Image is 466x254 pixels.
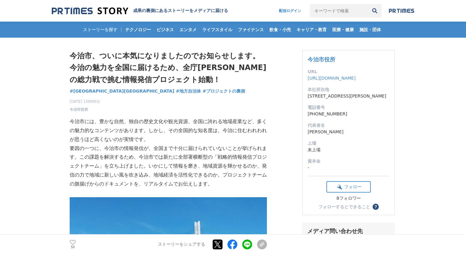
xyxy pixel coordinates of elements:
button: 検索 [368,4,382,18]
dt: 本社所在地 [308,86,390,93]
a: エンタメ [177,22,199,38]
a: #地方自治体 [176,88,201,94]
dt: 資本金 [308,158,390,164]
span: 施設・団体 [357,27,383,32]
input: キーワードで検索 [310,4,368,18]
a: テクノロジー [123,22,153,38]
a: 施設・団体 [357,22,383,38]
a: #[GEOGRAPHIC_DATA][GEOGRAPHIC_DATA] [70,88,174,94]
button: ？ [373,204,379,210]
div: フォローするとできること [318,205,370,209]
dd: [PHONE_NUMBER] [308,111,390,117]
a: 配信ログイン [273,4,307,18]
img: prtimes [389,8,414,13]
span: キャリア・教育 [294,27,329,32]
div: メディア問い合わせ先 [307,227,390,235]
a: 医療・健康 [330,22,356,38]
span: 飲食・小売 [267,27,293,32]
span: ライフスタイル [200,27,235,32]
span: テクノロジー [123,27,153,32]
p: ストーリーをシェアする [158,242,205,247]
h1: 今治市、ついに本気になりましたのでお知らせします。今治の魅力を全国に届けるため、全庁[PERSON_NAME]の総力戦で挑む情報発信プロジェクト始動！ [70,50,267,85]
p: 今治市には、豊かな自然、独自の歴史文化や観光資源、全国に誇れる地場産業など、多くの魅力的なコンテンツがあります。しかし、その全国的な知名度は、今治に住むわれわれが思うほど高くないのが実情です。 [70,117,267,144]
dd: 未上場 [308,147,390,153]
span: ？ [374,205,378,209]
a: ファイナンス [235,22,266,38]
dd: [STREET_ADDRESS][PERSON_NAME] [308,93,390,99]
img: 成果の裏側にあるストーリーをメディアに届ける [52,7,128,15]
a: #プロジェクトの裏側 [202,88,245,94]
a: ライフスタイル [200,22,235,38]
a: 成果の裏側にあるストーリーをメディアに届ける 成果の裏側にあるストーリーをメディアに届ける [52,7,228,15]
span: 医療・健康 [330,27,356,32]
span: エンタメ [177,27,199,32]
a: [URL][DOMAIN_NAME] [308,76,356,81]
p: 要因の一つに、今治市の情報発信が、全国まで十分に届けられていないことが挙げられます。この課題を解決するため、今治市では新たに全部署横断型の「戦略的情報発信プロジェクトチーム」を立ち上げました。い... [70,144,267,189]
dt: URL [308,69,390,75]
h2: 成果の裏側にあるストーリーをメディアに届ける [133,8,228,14]
a: 飲食・小売 [267,22,293,38]
button: フォロー [326,181,371,193]
dd: - [308,164,390,171]
div: 8フォロワー [326,196,371,201]
a: 今治市役所 [70,107,88,112]
dt: 電話番号 [308,104,390,111]
dt: 上場 [308,140,390,147]
a: 今治市役所 [308,56,335,63]
a: ビジネス [154,22,176,38]
dt: 代表者名 [308,122,390,129]
span: ファイナンス [235,27,266,32]
a: キャリア・教育 [294,22,329,38]
dd: [PERSON_NAME] [308,129,390,135]
p: 50 [70,246,76,249]
span: [DATE] 15時00分 [70,99,100,104]
span: ビジネス [154,27,176,32]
